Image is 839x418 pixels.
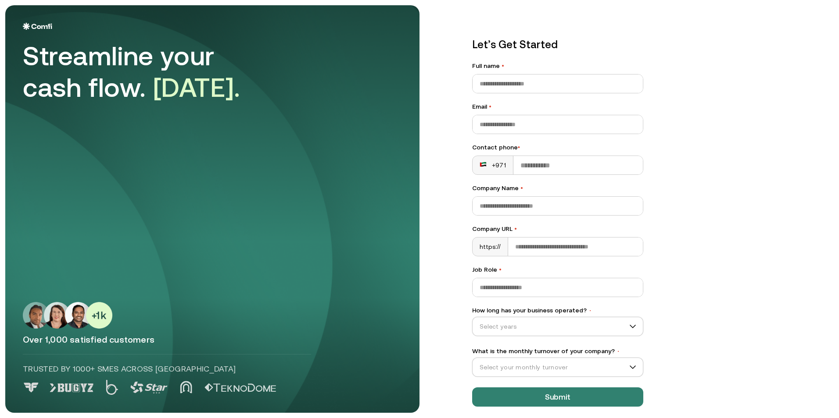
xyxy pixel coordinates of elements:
[23,23,52,30] img: Logo
[472,347,643,356] label: What is the monthly turnover of your company?
[180,381,192,393] img: Logo 4
[23,334,402,345] p: Over 1,000 satisfied customers
[472,184,643,193] label: Company Name
[472,306,643,315] label: How long has your business operated?
[472,265,643,274] label: Job Role
[489,103,491,110] span: •
[473,237,508,256] div: https://
[472,143,643,152] div: Contact phone
[106,380,118,395] img: Logo 2
[153,72,240,103] span: [DATE].
[50,383,93,392] img: Logo 1
[520,184,523,191] span: •
[23,383,39,393] img: Logo 0
[617,348,620,354] span: •
[472,102,643,111] label: Email
[502,62,504,69] span: •
[499,266,502,273] span: •
[23,363,311,375] p: Trusted by 1000+ SMEs across [GEOGRAPHIC_DATA]
[588,308,592,314] span: •
[130,382,168,393] img: Logo 3
[514,225,517,232] span: •
[472,387,643,407] button: Submit
[204,383,276,392] img: Logo 5
[518,144,520,151] span: •
[480,161,506,170] div: +971
[472,224,643,234] label: Company URL
[472,61,643,71] label: Full name
[472,37,643,53] p: Let’s Get Started
[23,40,269,103] div: Streamline your cash flow.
